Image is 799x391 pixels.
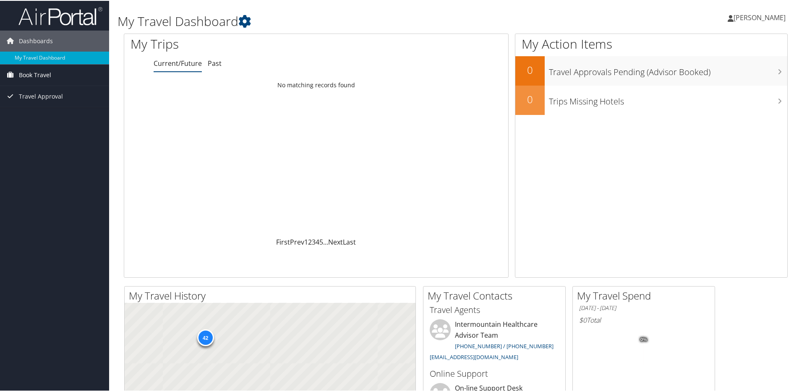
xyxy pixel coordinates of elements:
[549,61,787,77] h3: Travel Approvals Pending (Advisor Booked)
[734,12,786,21] span: [PERSON_NAME]
[117,12,569,29] h1: My Travel Dashboard
[515,55,787,85] a: 0Travel Approvals Pending (Advisor Booked)
[515,34,787,52] h1: My Action Items
[430,303,559,315] h3: Travel Agents
[312,237,316,246] a: 3
[124,77,508,92] td: No matching records found
[430,352,518,360] a: [EMAIL_ADDRESS][DOMAIN_NAME]
[455,341,554,349] a: [PHONE_NUMBER] / [PHONE_NUMBER]
[430,367,559,379] h3: Online Support
[308,237,312,246] a: 2
[640,336,647,341] tspan: 0%
[549,91,787,107] h3: Trips Missing Hotels
[579,315,708,324] h6: Total
[515,85,787,114] a: 0Trips Missing Hotels
[19,85,63,106] span: Travel Approval
[316,237,319,246] a: 4
[18,5,102,25] img: airportal-logo.png
[426,318,563,363] li: Intermountain Healthcare Advisor Team
[290,237,304,246] a: Prev
[579,315,587,324] span: $0
[579,303,708,311] h6: [DATE] - [DATE]
[19,64,51,85] span: Book Travel
[343,237,356,246] a: Last
[154,58,202,67] a: Current/Future
[208,58,222,67] a: Past
[131,34,342,52] h1: My Trips
[129,288,415,302] h2: My Travel History
[197,328,214,345] div: 42
[328,237,343,246] a: Next
[319,237,323,246] a: 5
[728,4,794,29] a: [PERSON_NAME]
[304,237,308,246] a: 1
[323,237,328,246] span: …
[515,91,545,106] h2: 0
[276,237,290,246] a: First
[428,288,565,302] h2: My Travel Contacts
[515,62,545,76] h2: 0
[577,288,715,302] h2: My Travel Spend
[19,30,53,51] span: Dashboards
